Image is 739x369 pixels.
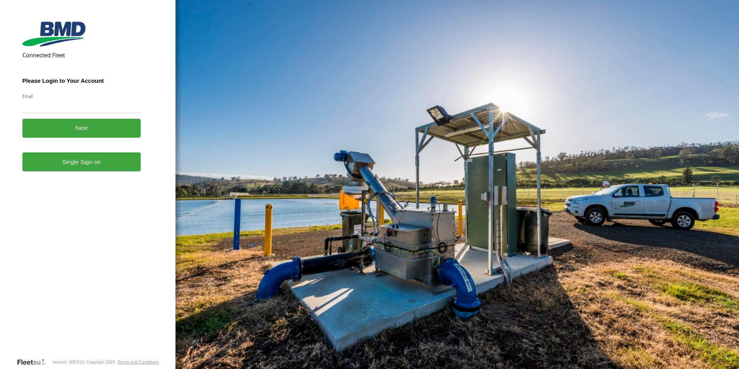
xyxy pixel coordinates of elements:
button: Next [22,119,141,138]
a: Visit our Website [17,358,52,366]
h3: Please Login to Your Account [22,77,141,84]
div: Version: 308.01 [52,360,82,364]
div: © Copyright 2025 - [82,360,159,364]
img: BMD [22,22,85,46]
h2: Connected Fleet [22,51,141,59]
label: Email [22,93,141,99]
a: Single Sign-on [22,152,141,171]
a: Terms and Conditions [117,360,158,364]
